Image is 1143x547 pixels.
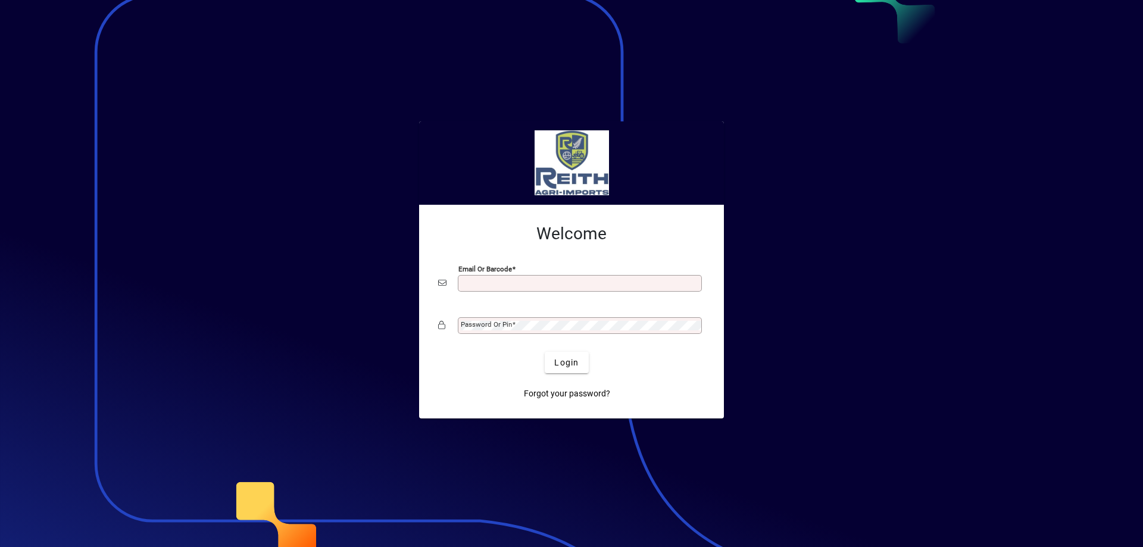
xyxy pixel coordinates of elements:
mat-label: Email or Barcode [458,265,512,273]
mat-label: Password or Pin [461,320,512,329]
span: Login [554,357,579,369]
span: Forgot your password? [524,387,610,400]
button: Login [545,352,588,373]
a: Forgot your password? [519,383,615,404]
h2: Welcome [438,224,705,244]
